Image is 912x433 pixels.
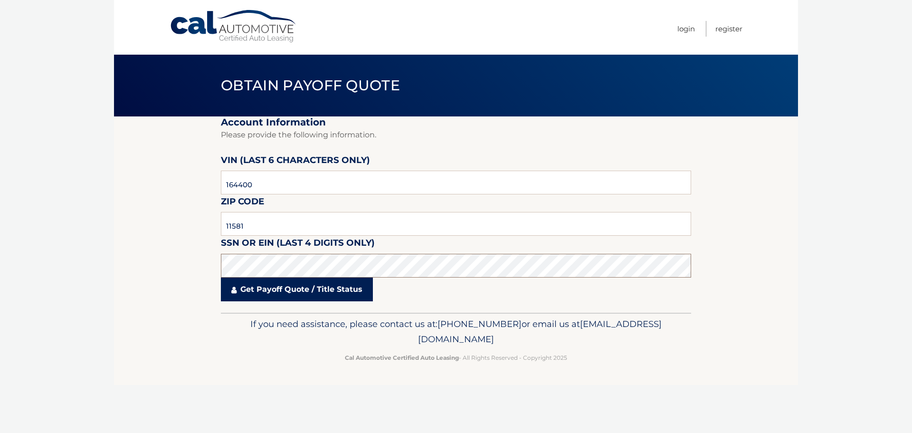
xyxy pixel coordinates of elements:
[227,317,685,347] p: If you need assistance, please contact us at: or email us at
[715,21,742,37] a: Register
[170,10,298,43] a: Cal Automotive
[221,153,370,171] label: VIN (last 6 characters only)
[221,77,400,94] span: Obtain Payoff Quote
[221,194,264,212] label: Zip Code
[677,21,695,37] a: Login
[437,318,522,329] span: [PHONE_NUMBER]
[221,116,691,128] h2: Account Information
[227,353,685,363] p: - All Rights Reserved - Copyright 2025
[221,236,375,253] label: SSN or EIN (last 4 digits only)
[221,128,691,142] p: Please provide the following information.
[345,354,459,361] strong: Cal Automotive Certified Auto Leasing
[221,278,373,301] a: Get Payoff Quote / Title Status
